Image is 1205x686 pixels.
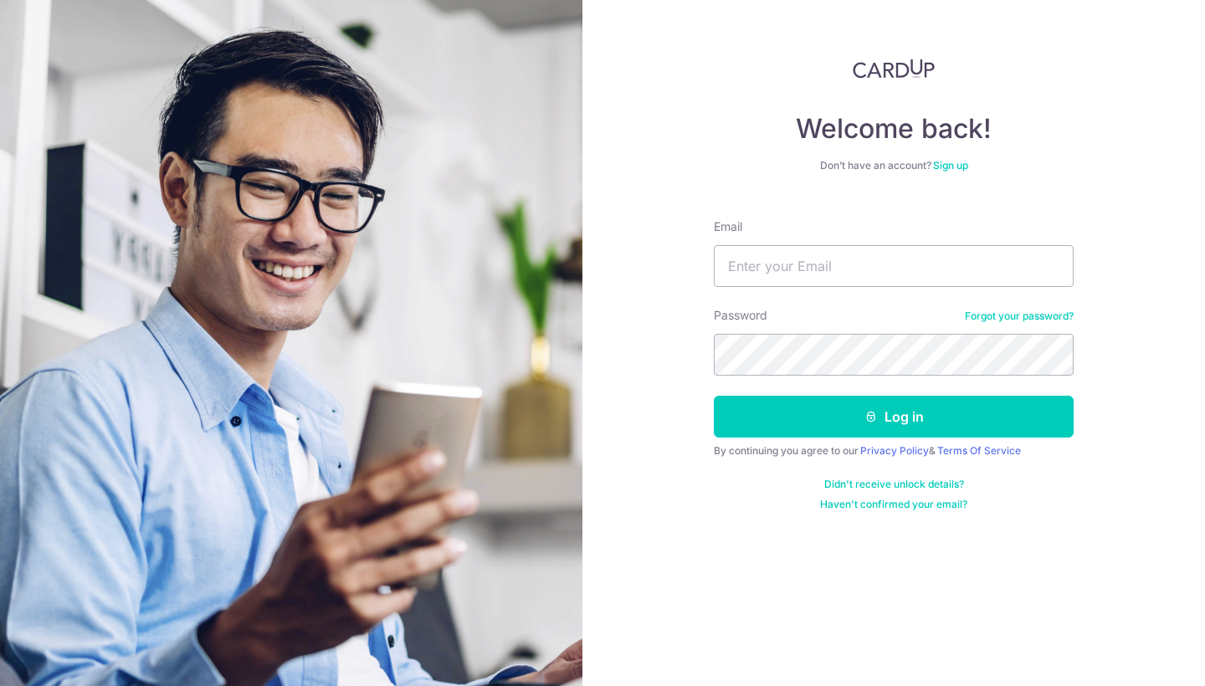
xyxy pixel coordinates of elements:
[714,307,767,324] label: Password
[937,444,1021,457] a: Terms Of Service
[714,112,1074,146] h4: Welcome back!
[820,498,967,511] a: Haven't confirmed your email?
[714,218,742,235] label: Email
[714,245,1074,287] input: Enter your Email
[860,444,929,457] a: Privacy Policy
[965,310,1074,323] a: Forgot your password?
[933,159,968,171] a: Sign up
[714,444,1074,458] div: By continuing you agree to our &
[853,59,935,79] img: CardUp Logo
[714,159,1074,172] div: Don’t have an account?
[824,478,964,491] a: Didn't receive unlock details?
[714,396,1074,438] button: Log in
